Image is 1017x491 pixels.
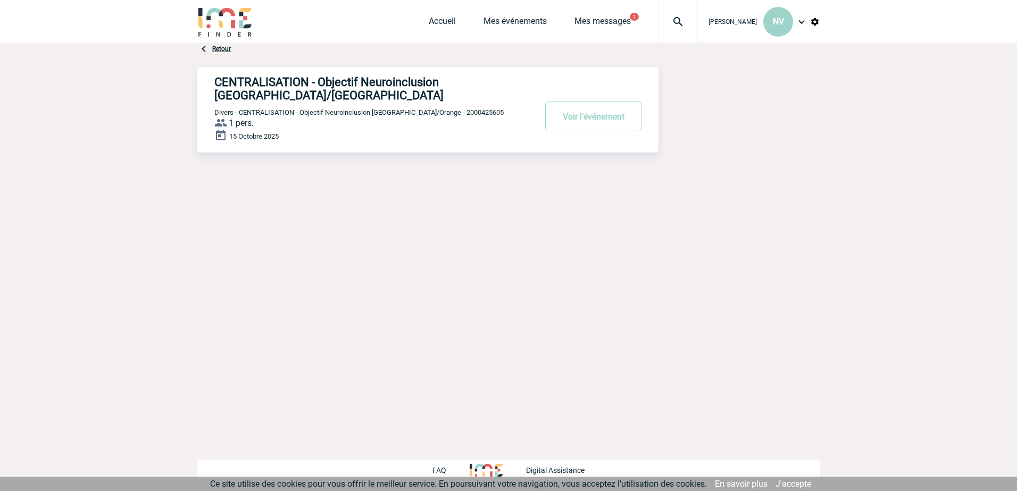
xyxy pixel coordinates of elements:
a: Retour [212,45,231,53]
a: Accueil [429,16,456,31]
span: Divers - CENTRALISATION - Objectif Neuroinclusion [GEOGRAPHIC_DATA]/Orange - 2000425605 [214,108,504,116]
button: 1 [630,13,639,21]
p: Digital Assistance [526,466,585,475]
span: Ce site utilise des cookies pour vous offrir le meilleur service. En poursuivant votre navigation... [210,479,707,489]
button: Voir l'événement [545,101,641,131]
a: En savoir plus [715,479,768,489]
h4: CENTRALISATION - Objectif Neuroinclusion [GEOGRAPHIC_DATA]/[GEOGRAPHIC_DATA] [214,75,504,102]
a: Mes messages [574,16,631,31]
img: http://www.idealmeetingsevents.fr/ [470,464,503,477]
a: Mes événements [484,16,547,31]
span: NV [773,16,784,27]
span: [PERSON_NAME] [708,18,757,26]
a: J'accepte [776,479,811,489]
img: IME-Finder [197,6,253,37]
span: 15 Octobre 2025 [229,132,279,140]
span: 1 pers. [229,118,254,128]
a: FAQ [432,464,470,475]
p: FAQ [432,466,446,475]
